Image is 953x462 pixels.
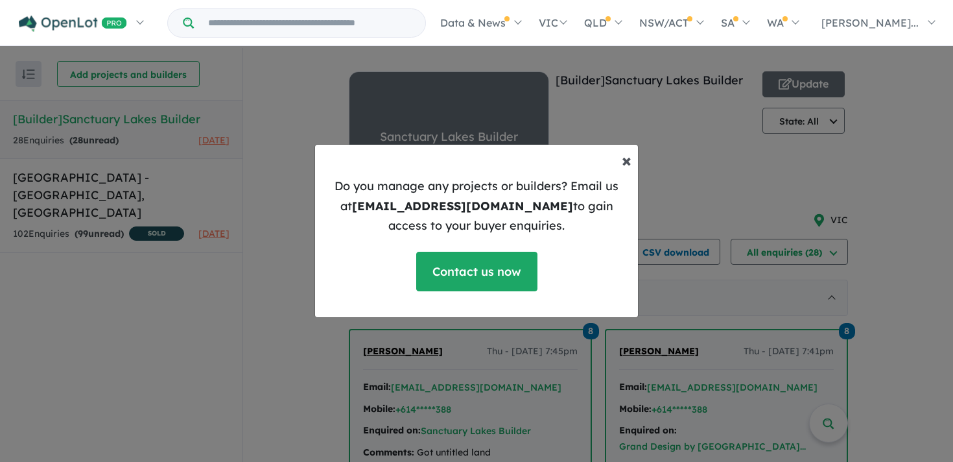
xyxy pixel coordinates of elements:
p: Do you manage any projects or builders? Email us at to gain access to your buyer enquiries. [325,176,628,236]
input: Try estate name, suburb, builder or developer [196,9,423,37]
span: × [622,149,631,171]
a: Contact us now [416,252,537,291]
b: [EMAIL_ADDRESS][DOMAIN_NAME] [352,199,573,213]
span: [PERSON_NAME]... [821,16,919,29]
img: Openlot PRO Logo White [19,16,127,32]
